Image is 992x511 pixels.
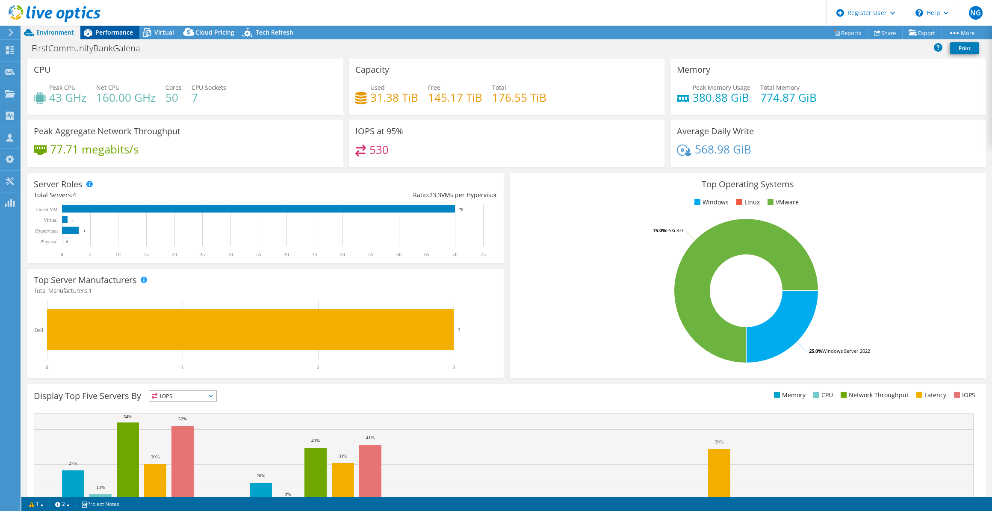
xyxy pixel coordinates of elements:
span: Used [370,83,385,92]
text: 31% [339,453,347,458]
text: 1 [72,218,74,222]
text: 52% [178,416,187,421]
a: More [942,26,981,39]
tspan: Windows Server 2022 [822,348,870,354]
span: NG [969,6,983,20]
text: 0 [46,364,48,370]
li: IOPS [952,390,975,400]
h4: 50 [165,93,182,102]
text: 41% [366,435,375,440]
text: Physical [40,239,58,245]
span: CPU Sockets [192,83,226,92]
text: 1 [181,364,184,370]
h4: 145.17 TiB [428,93,482,102]
svg: \n [915,9,923,17]
text: 0 [61,251,63,257]
h4: 77.71 megabits/s [50,145,139,154]
span: Free [428,83,440,92]
text: 50 [340,251,345,257]
h3: Server Roles [34,180,83,189]
tspan: ESXi 8.0 [666,227,683,233]
li: Linux [734,198,760,207]
text: 55 [368,251,373,257]
text: 54% [124,414,132,419]
h3: Capacity [355,65,389,74]
span: Tech Refresh [256,28,293,36]
a: Print [950,42,979,54]
li: VMware [765,198,799,207]
text: 10 [115,251,121,257]
span: Total Memory [760,83,800,92]
h3: Top Server Manufacturers [34,275,137,285]
text: 3 [452,364,455,370]
text: 13% [96,484,105,490]
tspan: 25.0% [809,348,822,354]
span: 4 [73,191,76,199]
h4: 7 [192,93,226,102]
span: Cores [165,83,182,92]
h4: Total Manufacturers: [34,286,497,295]
text: 60 [396,251,402,257]
h1: FirstCommunityBankGalena [28,44,154,53]
span: Peak Memory Usage [693,83,750,92]
h4: 176.55 TiB [492,93,546,102]
text: 20% [257,473,265,478]
h4: 31.38 TiB [370,93,418,102]
h4: 380.88 GiB [693,93,750,102]
h4: 160.00 GHz [96,93,156,102]
text: 35 [256,251,261,257]
h4: 530 [369,145,389,154]
a: Reports [827,26,868,39]
span: Total [492,83,506,92]
h3: CPU [34,65,51,74]
text: 39% [715,439,723,444]
span: Environment [36,28,74,36]
h4: 43 GHz [49,93,86,102]
text: 3 [458,327,461,332]
text: 6% [500,496,507,501]
h3: IOPS at 95% [355,127,403,136]
li: Memory [772,390,806,400]
text: 27% [69,461,77,466]
span: 1 [89,287,92,295]
text: 70 [459,207,464,212]
li: Network Throughput [838,390,909,400]
li: CPU [811,390,833,400]
span: IOPS [149,391,216,401]
a: 1 [23,499,50,509]
h3: Peak Aggregate Network Throughput [34,127,180,136]
text: 45 [312,251,317,257]
text: 70 [452,251,458,257]
text: 25 [200,251,205,257]
text: 15 [144,251,149,257]
text: 3 [83,229,85,233]
h4: 568.98 GiB [695,145,751,154]
text: Guest VM [36,207,58,213]
span: 23.3 [429,191,441,199]
text: 40% [311,438,320,443]
text: 0 [66,239,68,244]
tspan: 75.0% [653,227,666,233]
a: Export [902,26,942,39]
h3: Average Daily Write [677,127,754,136]
li: Latency [914,390,946,400]
text: Dell [34,327,43,333]
text: 65 [424,251,429,257]
span: Net CPU [96,83,120,92]
span: Cloud Pricing [195,28,234,36]
span: Performance [95,28,133,36]
li: Windows [692,198,729,207]
a: Share [868,26,903,39]
a: Project Notes [75,499,125,509]
text: Hypervisor [35,228,58,234]
text: 2 [317,364,319,370]
text: 40 [284,251,289,257]
text: 75 [481,251,486,257]
a: 2 [49,499,76,509]
span: Virtual [154,28,174,36]
h3: Memory [677,65,710,74]
div: Ratio: VMs per Hypervisor [266,190,497,200]
text: 30 [228,251,233,257]
text: 5 [89,251,92,257]
text: Virtual [44,217,58,223]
